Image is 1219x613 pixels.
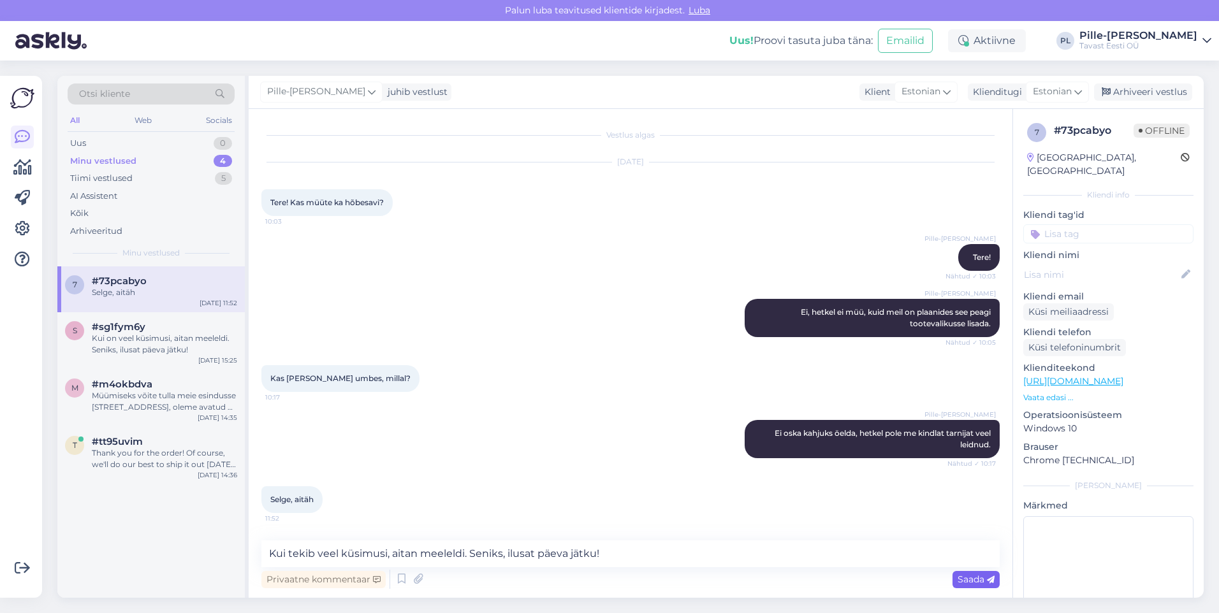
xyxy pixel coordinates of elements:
[215,172,232,185] div: 5
[945,338,996,347] span: Nähtud ✓ 10:05
[198,413,237,422] div: [DATE] 14:35
[1056,32,1074,50] div: PL
[70,155,136,168] div: Minu vestlused
[947,459,996,468] span: Nähtud ✓ 10:17
[729,33,873,48] div: Proovi tasuta juba täna:
[1023,454,1193,467] p: Chrome [TECHNICAL_ID]
[859,85,891,99] div: Klient
[1023,326,1193,339] p: Kliendi telefon
[73,440,77,450] span: t
[265,393,313,402] span: 10:17
[92,390,237,413] div: Müümiseks võite tulla meie esindusse [STREET_ADDRESS], oleme avatud E-R 8-17:30. [PERSON_NAME] ka...
[92,436,143,447] span: #tt95uvim
[68,112,82,129] div: All
[775,428,993,449] span: Ei oska kahjuks öelda, hetkel pole me kindlat tarnijat veel leidnud.
[70,207,89,220] div: Kõik
[945,271,996,281] span: Nähtud ✓ 10:03
[1023,290,1193,303] p: Kliendi email
[1023,408,1193,422] p: Operatsioonisüsteem
[261,571,386,588] div: Privaatne kommentaar
[203,112,235,129] div: Socials
[79,87,130,101] span: Otsi kliente
[198,470,237,480] div: [DATE] 14:36
[265,217,313,226] span: 10:03
[1079,41,1197,51] div: Tavast Eesti OÜ
[1023,392,1193,403] p: Vaata edasi ...
[1079,31,1197,41] div: Pille-[PERSON_NAME]
[1023,480,1193,491] div: [PERSON_NAME]
[948,29,1026,52] div: Aktiivne
[267,85,365,99] span: Pille-[PERSON_NAME]
[1134,124,1190,138] span: Offline
[71,383,78,393] span: m
[973,252,991,262] span: Tere!
[261,156,1000,168] div: [DATE]
[901,85,940,99] span: Estonian
[214,155,232,168] div: 4
[1023,375,1123,387] a: [URL][DOMAIN_NAME]
[70,172,133,185] div: Tiimi vestlused
[1079,31,1211,51] a: Pille-[PERSON_NAME]Tavast Eesti OÜ
[1023,422,1193,435] p: Windows 10
[92,275,147,287] span: #73pcabyo
[1054,123,1134,138] div: # 73pcabyo
[968,85,1022,99] div: Klienditugi
[270,198,384,207] span: Tere! Kas müüte ka hõbesavi?
[729,34,754,47] b: Uus!
[1094,83,1192,101] div: Arhiveeri vestlus
[1023,249,1193,262] p: Kliendi nimi
[214,137,232,150] div: 0
[70,137,86,150] div: Uus
[265,514,313,523] span: 11:52
[1023,361,1193,375] p: Klienditeekond
[73,280,77,289] span: 7
[924,410,996,419] span: Pille-[PERSON_NAME]
[1035,127,1039,137] span: 7
[1023,208,1193,222] p: Kliendi tag'id
[200,298,237,308] div: [DATE] 11:52
[73,326,77,335] span: s
[1023,440,1193,454] p: Brauser
[132,112,154,129] div: Web
[70,190,117,203] div: AI Assistent
[261,129,1000,141] div: Vestlus algas
[92,287,237,298] div: Selge, aitäh
[122,247,180,259] span: Minu vestlused
[70,225,122,238] div: Arhiveeritud
[685,4,714,16] span: Luba
[924,289,996,298] span: Pille-[PERSON_NAME]
[958,573,995,585] span: Saada
[261,540,1000,567] textarea: Kui tekib veel küsimusi, aitan meeleldi. Seniks, ilusat päeva jätku!
[92,321,145,333] span: #sg1fym6y
[270,494,314,504] span: Selge, aitäh
[92,379,152,390] span: #m4okbdva
[92,447,237,470] div: Thank you for the order! Of course, we'll do our best to ship it out [DATE] :)
[1023,339,1126,356] div: Küsi telefoninumbrit
[1023,499,1193,512] p: Märkmed
[801,307,993,328] span: Ei, hetkel ei müü, kuid meil on plaanides see peagi tootevalikusse lisada.
[10,86,34,110] img: Askly Logo
[1033,85,1072,99] span: Estonian
[270,373,411,383] span: Kas [PERSON_NAME] umbes, millal?
[1023,303,1114,321] div: Küsi meiliaadressi
[383,85,448,99] div: juhib vestlust
[1024,268,1179,282] input: Lisa nimi
[924,234,996,243] span: Pille-[PERSON_NAME]
[878,29,933,53] button: Emailid
[1023,224,1193,243] input: Lisa tag
[1027,151,1181,178] div: [GEOGRAPHIC_DATA], [GEOGRAPHIC_DATA]
[92,333,237,356] div: Kui on veel küsimusi, aitan meeleldi. Seniks, ilusat päeva jätku!
[198,356,237,365] div: [DATE] 15:25
[1023,189,1193,201] div: Kliendi info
